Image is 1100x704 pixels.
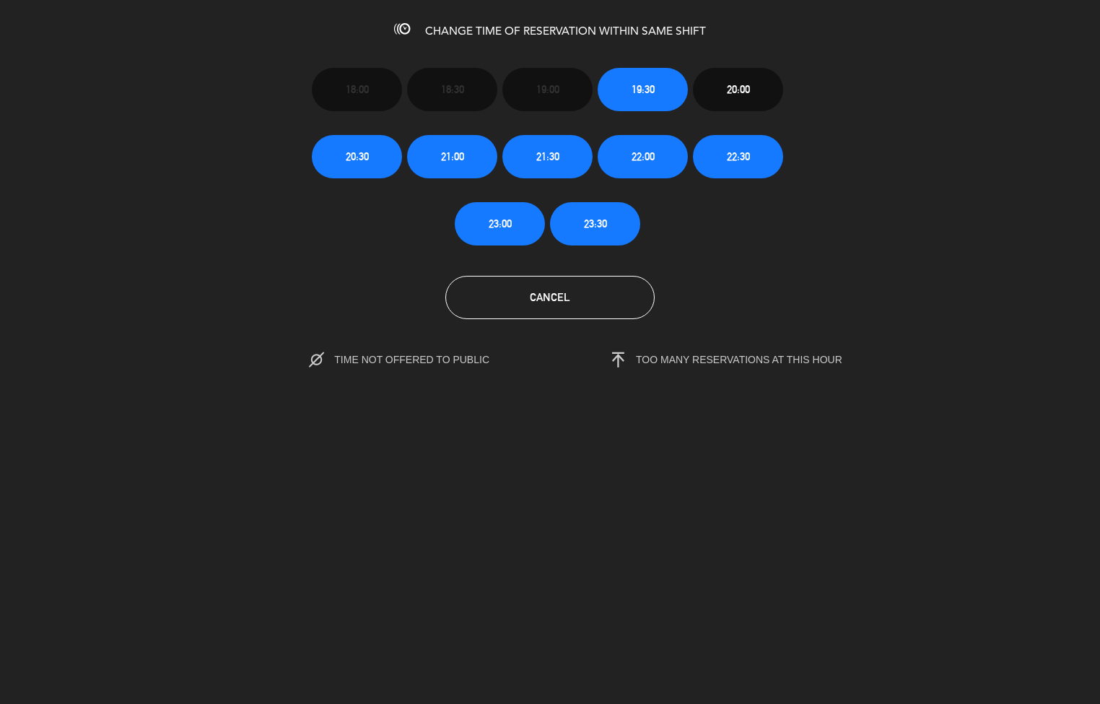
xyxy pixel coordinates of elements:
[632,81,655,97] span: 19:30
[636,354,842,365] span: TOO MANY RESERVATIONS AT THIS HOUR
[346,81,369,97] span: 18:00
[334,354,520,365] span: TIME NOT OFFERED TO PUBLIC
[727,148,750,165] span: 22:30
[502,68,593,111] button: 19:00
[536,81,559,97] span: 19:00
[441,81,464,97] span: 18:30
[693,68,783,111] button: 20:00
[502,135,593,178] button: 21:30
[598,135,688,178] button: 22:00
[312,135,402,178] button: 20:30
[312,68,402,111] button: 18:00
[455,202,545,245] button: 23:00
[550,202,640,245] button: 23:30
[584,215,607,232] span: 23:30
[407,68,497,111] button: 18:30
[445,276,655,319] button: Cancel
[425,26,706,38] span: CHANGE TIME OF RESERVATION WITHIN SAME SHIFT
[407,135,497,178] button: 21:00
[598,68,688,111] button: 19:30
[693,135,783,178] button: 22:30
[441,148,464,165] span: 21:00
[530,291,570,303] span: Cancel
[346,148,369,165] span: 20:30
[489,215,512,232] span: 23:00
[632,148,655,165] span: 22:00
[536,148,559,165] span: 21:30
[727,81,750,97] span: 20:00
